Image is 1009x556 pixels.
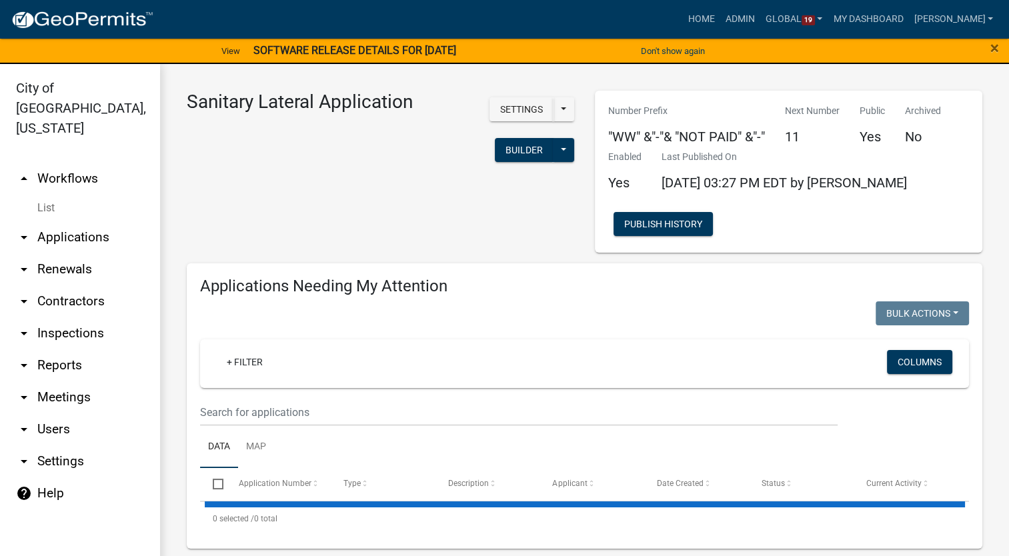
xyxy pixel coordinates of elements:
[614,212,713,236] button: Publish History
[16,485,32,501] i: help
[662,150,907,164] p: Last Published On
[16,453,32,469] i: arrow_drop_down
[200,426,238,469] a: Data
[662,175,907,191] span: [DATE] 03:27 PM EDT by [PERSON_NAME]
[495,138,554,162] button: Builder
[238,426,274,469] a: Map
[200,468,225,500] datatable-header-cell: Select
[990,39,999,57] span: ×
[213,514,254,523] span: 0 selected /
[16,325,32,341] i: arrow_drop_down
[785,104,840,118] p: Next Number
[16,421,32,437] i: arrow_drop_down
[762,479,785,488] span: Status
[720,7,760,32] a: Admin
[200,399,838,426] input: Search for applications
[330,468,435,500] datatable-header-cell: Type
[225,468,330,500] datatable-header-cell: Application Number
[447,479,488,488] span: Description
[187,91,413,113] h3: Sanitary Lateral Application
[608,150,642,164] p: Enabled
[16,261,32,277] i: arrow_drop_down
[990,40,999,56] button: Close
[614,219,713,230] wm-modal-confirm: Workflow Publish History
[802,15,815,26] span: 19
[608,175,642,191] h5: Yes
[253,44,456,57] strong: SOFTWARE RELEASE DETAILS FOR [DATE]
[905,104,941,118] p: Archived
[552,479,587,488] span: Applicant
[866,479,922,488] span: Current Activity
[200,502,969,535] div: 0 total
[16,293,32,309] i: arrow_drop_down
[908,7,998,32] a: [PERSON_NAME]
[200,277,969,296] h4: Applications Needing My Attention
[854,468,958,500] datatable-header-cell: Current Activity
[489,97,554,121] button: Settings
[608,129,765,145] h5: "WW" &"-"& "NOT PAID" &"-"
[16,171,32,187] i: arrow_drop_up
[905,129,941,145] h5: No
[749,468,854,500] datatable-header-cell: Status
[435,468,540,500] datatable-header-cell: Description
[657,479,704,488] span: Date Created
[239,479,311,488] span: Application Number
[608,104,765,118] p: Number Prefix
[760,7,828,32] a: Global19
[644,468,749,500] datatable-header-cell: Date Created
[683,7,720,32] a: Home
[828,7,908,32] a: My Dashboard
[16,357,32,373] i: arrow_drop_down
[540,468,644,500] datatable-header-cell: Applicant
[343,479,361,488] span: Type
[216,40,245,62] a: View
[216,350,273,374] a: + Filter
[860,129,885,145] h5: Yes
[785,129,840,145] h5: 11
[860,104,885,118] p: Public
[887,350,952,374] button: Columns
[16,389,32,405] i: arrow_drop_down
[636,40,710,62] button: Don't show again
[876,301,969,325] button: Bulk Actions
[16,229,32,245] i: arrow_drop_down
